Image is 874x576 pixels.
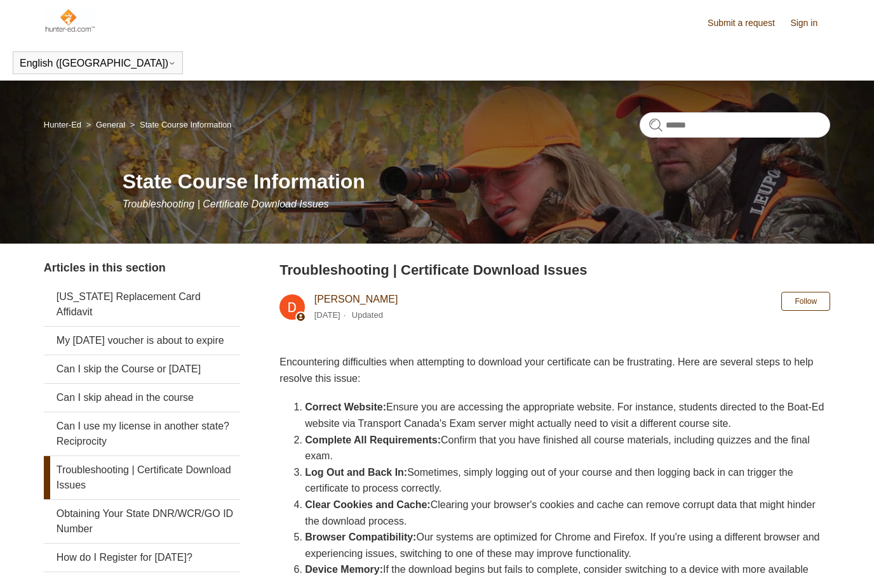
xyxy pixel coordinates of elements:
[44,456,241,499] a: Troubleshooting | Certificate Download Issues
[44,500,241,543] a: Obtaining Your State DNR/WCR/GO ID Number
[96,120,125,129] a: General
[44,283,241,326] a: [US_STATE] Replacement Card Affidavit
[305,464,830,497] li: Sometimes, simply logging out of your course and then logging back in can trigger the certificate...
[305,532,416,542] strong: Browser Compatibility:
[314,294,398,304] a: [PERSON_NAME]
[305,435,441,445] strong: Complete All Requirements:
[352,310,383,320] li: Updated
[279,354,830,386] p: Encountering difficulties when attempting to download your certificate can be frustrating. Here a...
[305,467,407,478] strong: Log Out and Back In:
[44,544,241,572] a: How do I Register for [DATE]?
[140,120,232,129] a: State Course Information
[44,412,241,455] a: Can I use my license in another state? Reciprocity
[44,120,84,129] li: Hunter-Ed
[20,58,176,69] button: English ([GEOGRAPHIC_DATA])
[305,564,383,575] strong: Device Memory:
[44,384,241,412] a: Can I skip ahead in the course
[305,529,830,561] li: Our systems are optimized for Chrome and Firefox. If you're using a different browser and experie...
[305,499,430,510] strong: Clear Cookies and Cache:
[123,199,329,209] span: Troubleshooting | Certificate Download Issues
[640,112,830,138] input: Search
[305,432,830,464] li: Confirm that you have finished all course materials, including quizzes and the final exam.
[790,16,830,30] a: Sign in
[44,327,241,355] a: My [DATE] voucher is about to expire
[305,497,830,529] li: Clearing your browser's cookies and cache can remove corrupt data that might hinder the download ...
[128,120,232,129] li: State Course Information
[44,261,166,274] span: Articles in this section
[44,8,95,33] img: Hunter-Ed Help Center home page
[792,533,865,566] div: Chat Support
[708,16,788,30] a: Submit a request
[44,355,241,383] a: Can I skip the Course or [DATE]
[44,120,81,129] a: Hunter-Ed
[305,399,830,431] li: Ensure you are accessing the appropriate website. For instance, students directed to the Boat-Ed ...
[314,310,340,320] time: 03/04/2024, 08:07
[84,120,128,129] li: General
[781,292,830,311] button: Follow Article
[279,259,830,280] h2: Troubleshooting | Certificate Download Issues
[123,166,831,197] h1: State Course Information
[305,402,386,412] strong: Correct Website:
